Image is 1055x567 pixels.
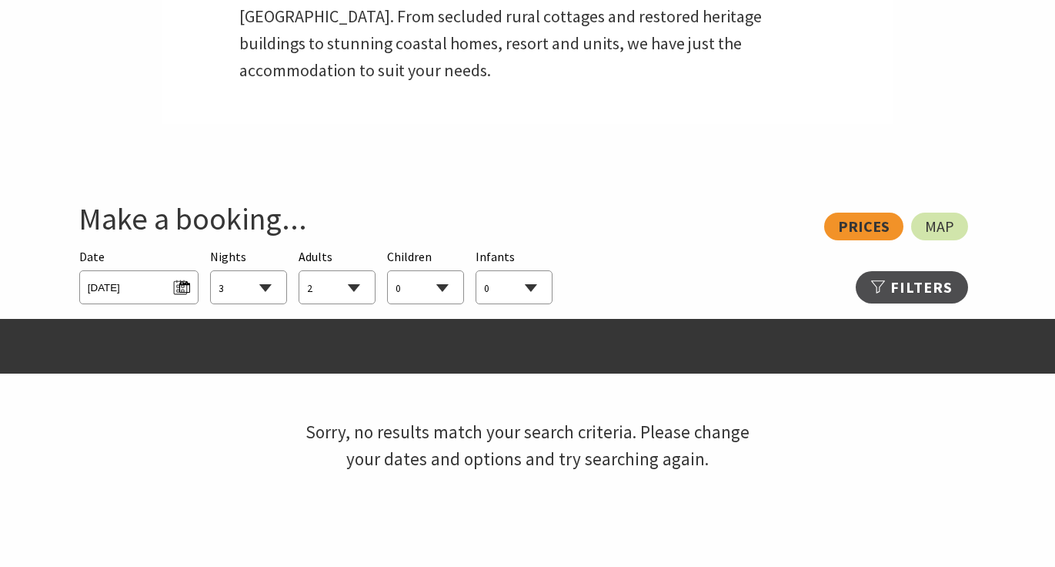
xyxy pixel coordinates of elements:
span: Adults [299,249,332,264]
span: Date [79,249,105,264]
div: Please choose your desired arrival date [79,247,199,305]
span: Map [925,220,954,233]
span: Nights [210,247,246,267]
span: Infants [476,249,515,264]
span: [DATE] [88,275,190,296]
a: Map [911,213,968,240]
span: Children [387,249,432,264]
div: Choose a number of nights [210,247,287,305]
